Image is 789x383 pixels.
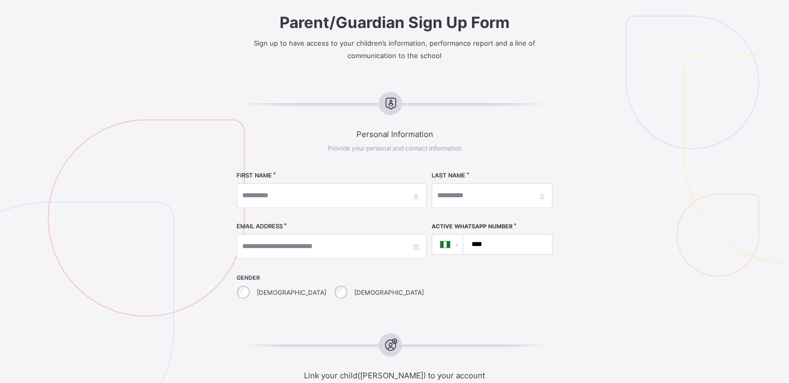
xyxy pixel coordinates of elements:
span: Link your child([PERSON_NAME]) to your account [197,371,592,380]
label: [DEMOGRAPHIC_DATA] [257,289,326,296]
span: GENDER [237,275,426,281]
label: Active WhatsApp Number [432,223,513,230]
span: Provide your personal and contact information [328,144,462,152]
label: EMAIL ADDRESS [237,223,283,230]
span: Sign up to have access to your children’s information, performance report and a line of communica... [254,39,535,60]
label: [DEMOGRAPHIC_DATA] [354,289,424,296]
label: FIRST NAME [237,172,272,179]
span: Parent/Guardian Sign Up Form [197,13,592,32]
span: Personal Information [197,129,592,139]
label: LAST NAME [432,172,465,179]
